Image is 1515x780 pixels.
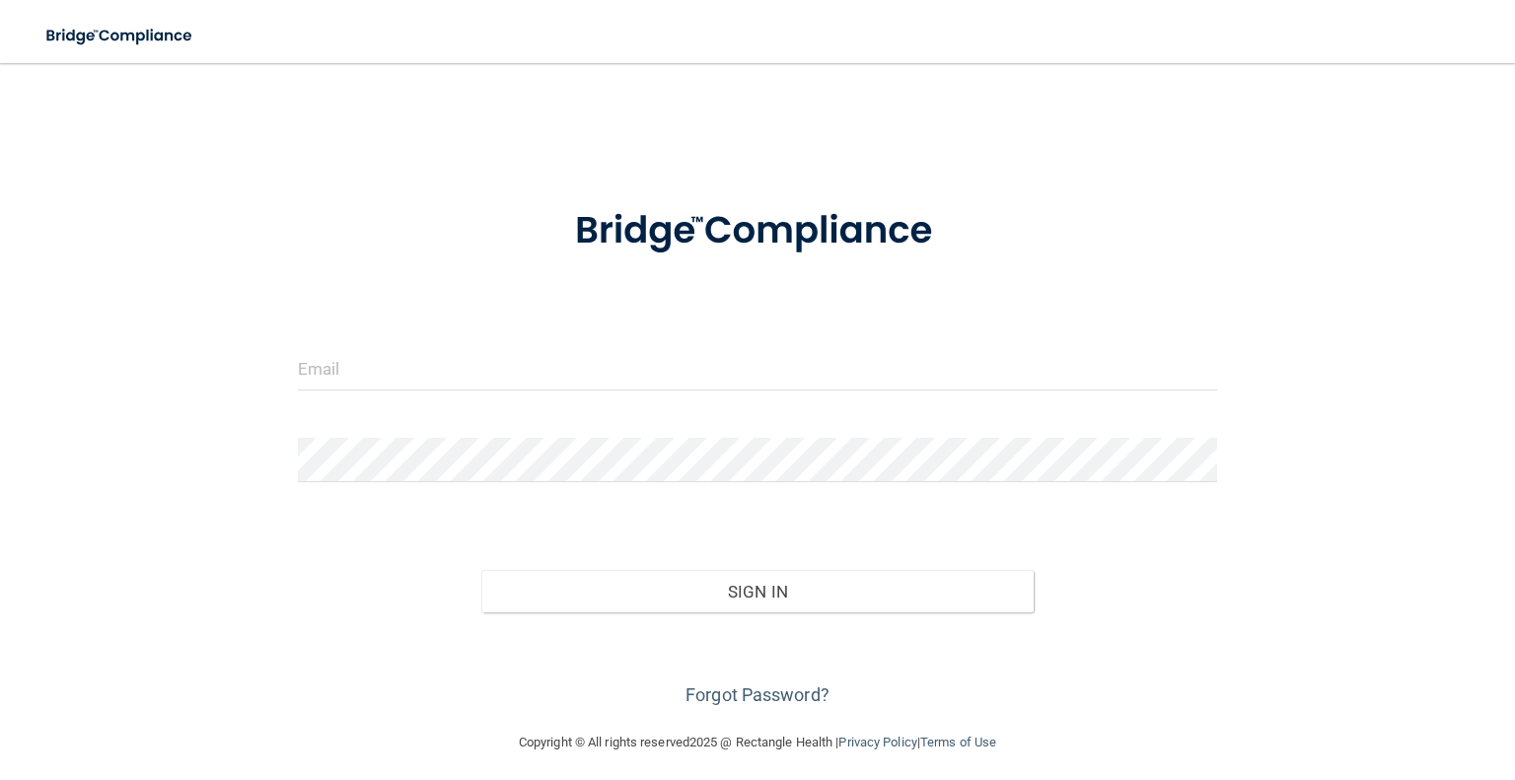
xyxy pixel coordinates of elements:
[481,570,1033,613] button: Sign In
[30,16,211,56] img: bridge_compliance_login_screen.278c3ca4.svg
[920,735,996,749] a: Terms of Use
[536,181,980,281] img: bridge_compliance_login_screen.278c3ca4.svg
[397,711,1118,774] div: Copyright © All rights reserved 2025 @ Rectangle Health | |
[298,346,1217,390] input: Email
[685,684,830,705] a: Forgot Password?
[838,735,916,749] a: Privacy Policy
